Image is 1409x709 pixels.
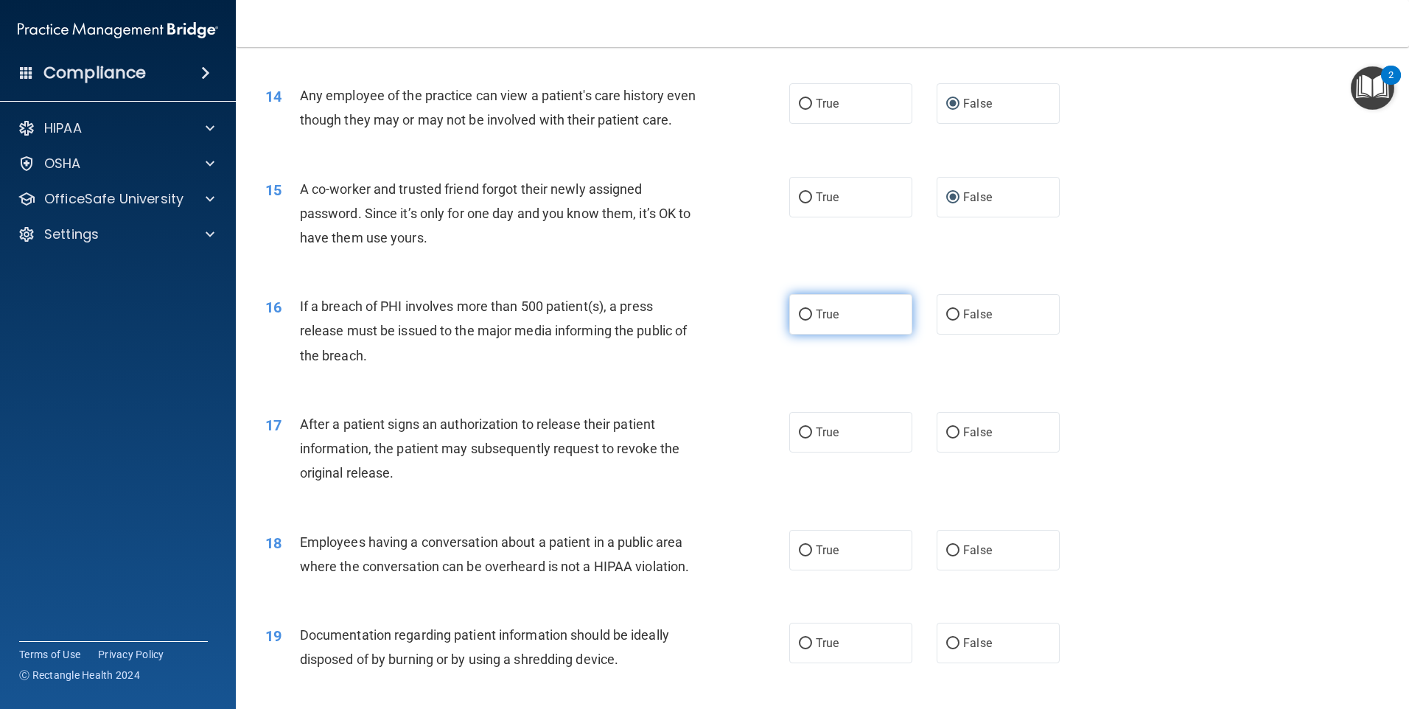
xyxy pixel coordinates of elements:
p: Settings [44,226,99,243]
span: False [963,425,992,439]
p: OSHA [44,155,81,172]
span: False [963,543,992,557]
span: Employees having a conversation about a patient in a public area where the conversation can be ov... [300,534,690,574]
input: False [946,99,959,110]
a: HIPAA [18,119,214,137]
input: True [799,427,812,439]
input: True [799,545,812,556]
span: 14 [265,88,282,105]
a: OfficeSafe University [18,190,214,208]
button: Open Resource Center, 2 new notifications [1351,66,1394,110]
span: False [963,97,992,111]
input: True [799,192,812,203]
span: 18 [265,534,282,552]
span: False [963,636,992,650]
a: Settings [18,226,214,243]
span: If a breach of PHI involves more than 500 patient(s), a press release must be issued to the major... [300,298,688,363]
span: Ⓒ Rectangle Health 2024 [19,668,140,682]
span: 19 [265,627,282,645]
input: False [946,310,959,321]
span: True [816,97,839,111]
img: PMB logo [18,15,218,45]
input: False [946,638,959,649]
input: True [799,310,812,321]
span: A co-worker and trusted friend forgot their newly assigned password. Since it’s only for one day ... [300,181,691,245]
a: OSHA [18,155,214,172]
span: Documentation regarding patient information should be ideally disposed of by burning or by using ... [300,627,669,667]
input: False [946,545,959,556]
input: True [799,638,812,649]
span: After a patient signs an authorization to release their patient information, the patient may subs... [300,416,679,481]
input: False [946,427,959,439]
span: 17 [265,416,282,434]
span: False [963,190,992,204]
span: True [816,636,839,650]
span: True [816,425,839,439]
span: 15 [265,181,282,199]
span: False [963,307,992,321]
a: Terms of Use [19,647,80,662]
div: 2 [1388,75,1394,94]
h4: Compliance [43,63,146,83]
p: OfficeSafe University [44,190,183,208]
p: HIPAA [44,119,82,137]
span: True [816,307,839,321]
span: Any employee of the practice can view a patient's care history even though they may or may not be... [300,88,696,128]
span: True [816,543,839,557]
input: True [799,99,812,110]
span: 16 [265,298,282,316]
input: False [946,192,959,203]
a: Privacy Policy [98,647,164,662]
span: True [816,190,839,204]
